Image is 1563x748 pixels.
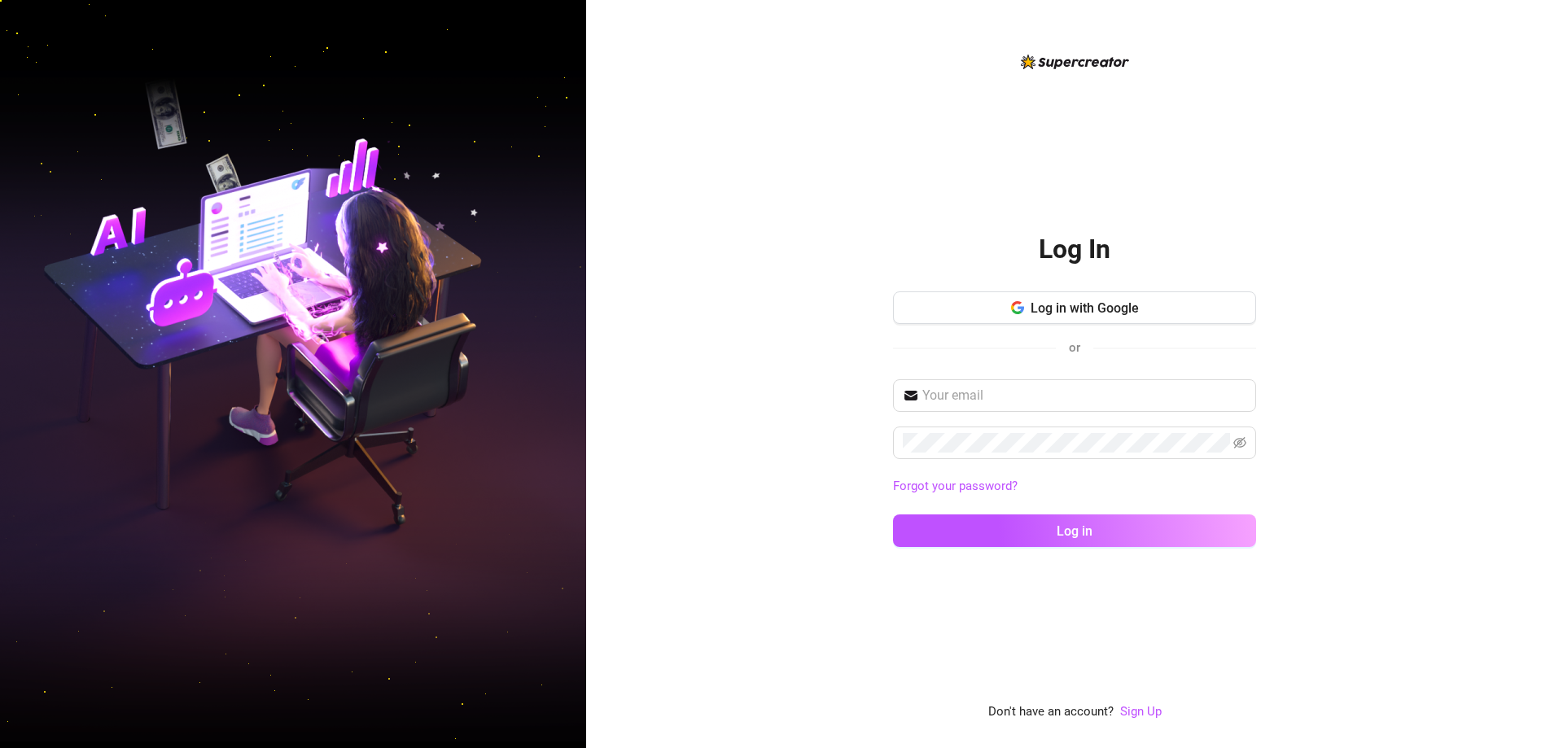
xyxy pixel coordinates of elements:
a: Sign Up [1120,704,1162,719]
button: Log in with Google [893,291,1256,324]
img: logo-BBDzfeDw.svg [1021,55,1129,69]
h2: Log In [1039,233,1110,266]
a: Forgot your password? [893,477,1256,496]
span: Log in [1057,523,1092,539]
button: Log in [893,514,1256,547]
span: Don't have an account? [988,702,1114,722]
span: eye-invisible [1233,436,1246,449]
a: Forgot your password? [893,479,1018,493]
span: Log in with Google [1031,300,1139,316]
input: Your email [922,386,1246,405]
span: or [1069,340,1080,355]
a: Sign Up [1120,702,1162,722]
